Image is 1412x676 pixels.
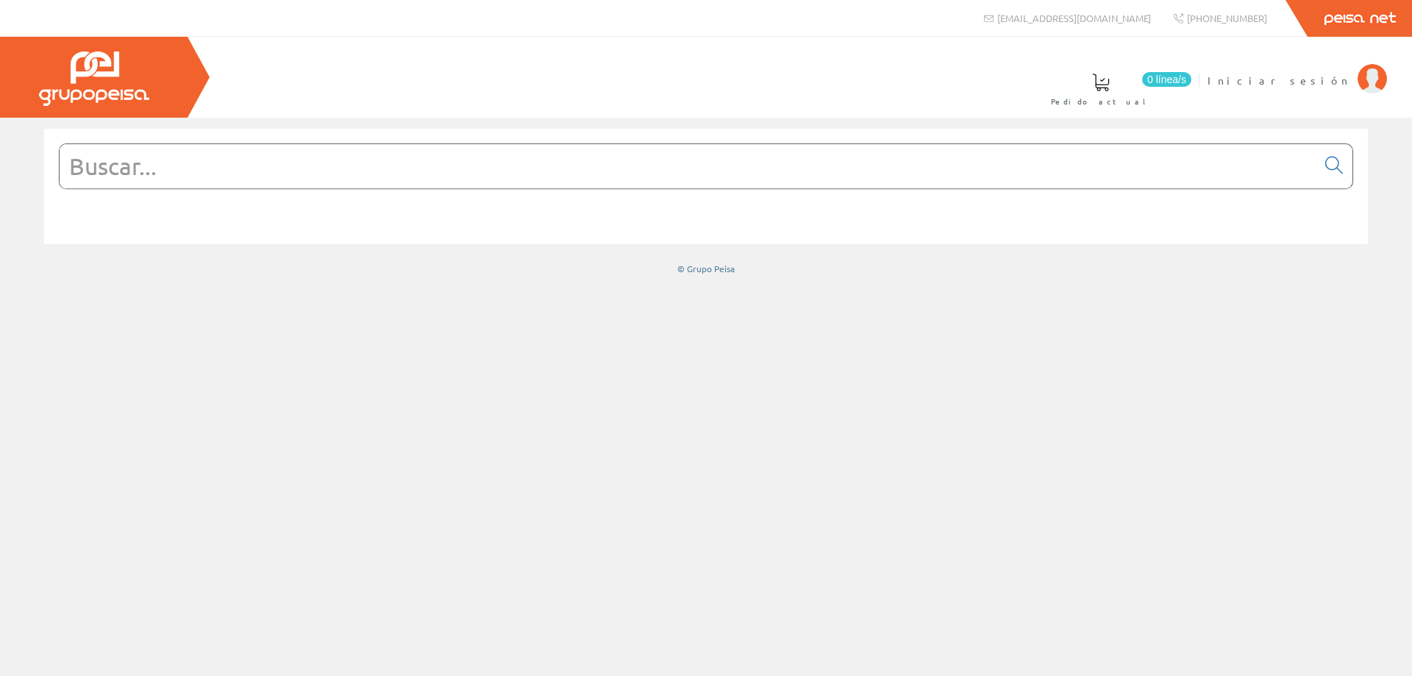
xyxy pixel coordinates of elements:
[1208,61,1387,75] a: Iniciar sesión
[997,12,1151,24] span: [EMAIL_ADDRESS][DOMAIN_NAME]
[1142,72,1191,87] span: 0 línea/s
[1051,94,1151,109] span: Pedido actual
[60,144,1316,188] input: Buscar...
[39,51,149,106] img: Grupo Peisa
[1208,73,1350,88] span: Iniciar sesión
[1187,12,1267,24] span: [PHONE_NUMBER]
[44,263,1368,275] div: © Grupo Peisa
